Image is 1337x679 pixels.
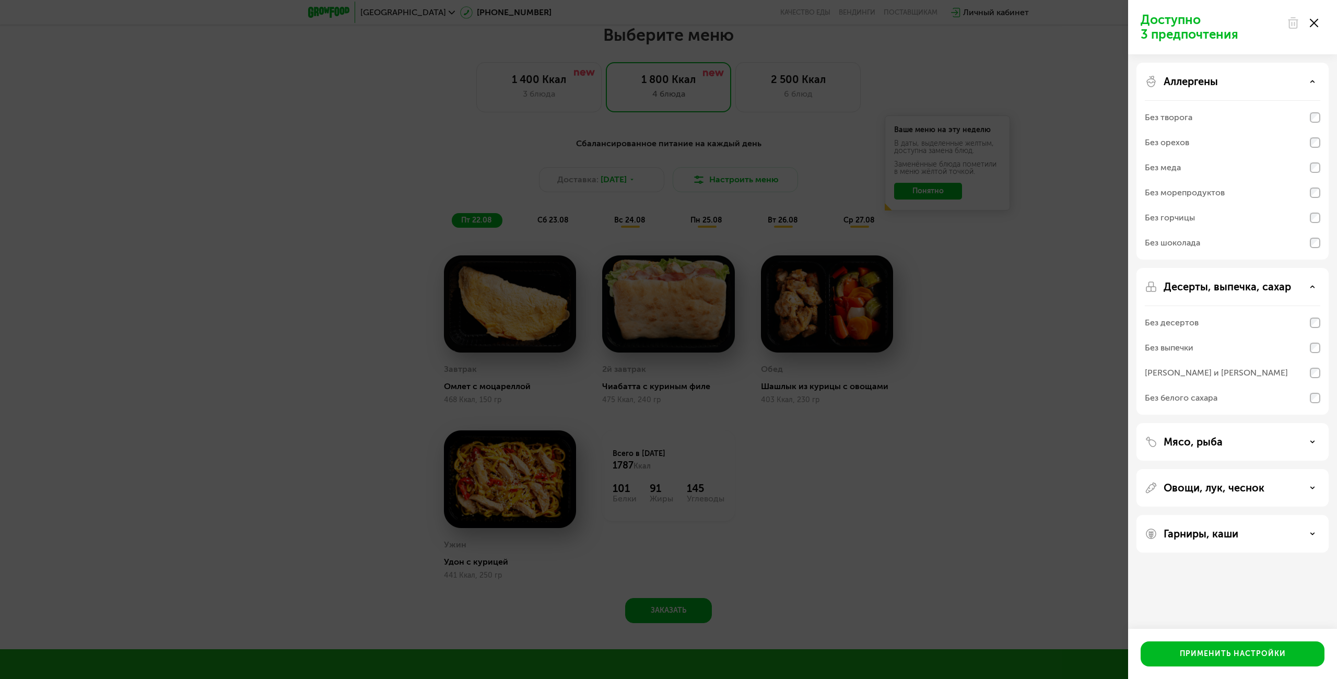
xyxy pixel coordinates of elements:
[1164,436,1223,448] p: Мясо, рыба
[1145,317,1199,329] div: Без десертов
[1164,528,1238,540] p: Гарниры, каши
[1164,75,1218,88] p: Аллергены
[1145,367,1288,379] div: [PERSON_NAME] и [PERSON_NAME]
[1145,392,1217,404] div: Без белого сахара
[1141,641,1324,666] button: Применить настройки
[1145,161,1181,174] div: Без меда
[1145,186,1225,199] div: Без морепродуктов
[1164,482,1264,494] p: Овощи, лук, чеснок
[1145,237,1200,249] div: Без шоколада
[1145,136,1189,149] div: Без орехов
[1145,212,1195,224] div: Без горчицы
[1145,111,1192,124] div: Без творога
[1145,342,1193,354] div: Без выпечки
[1180,649,1286,659] div: Применить настройки
[1164,280,1291,293] p: Десерты, выпечка, сахар
[1141,13,1281,42] p: Доступно 3 предпочтения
